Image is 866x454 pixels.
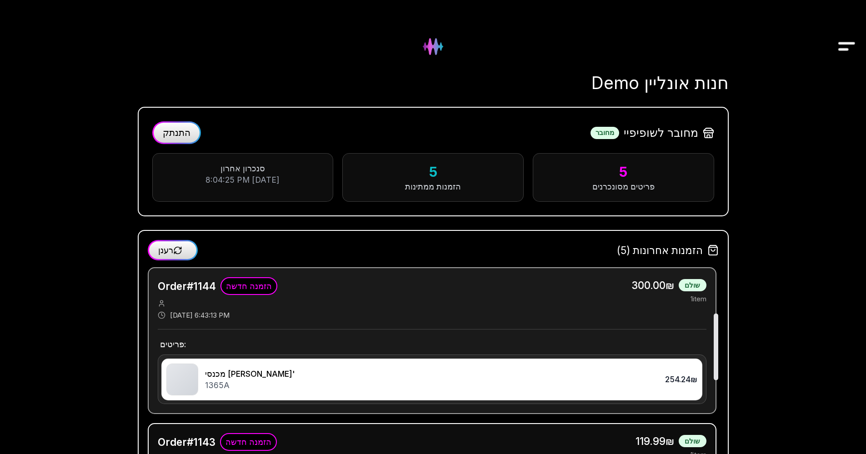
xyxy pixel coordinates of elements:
span: 119.99₪ [636,433,674,449]
button: Drawer [836,22,857,42]
div: 1 item [631,294,706,304]
button: רענן [148,240,198,260]
div: סנכרון אחרון [162,163,324,174]
div: שולם [679,435,706,447]
h4: פריטים : [160,339,706,350]
span: הזמנה חדשה [225,436,271,448]
div: הזמנות ממתינות [352,181,514,192]
div: [DATE] 8:04:25 PM [162,174,324,185]
div: 1365A [205,379,654,391]
span: מחובר לשופיפיי [624,125,698,141]
div: 5 [542,163,705,181]
span: התנתק [163,127,190,138]
h3: Order # 1144 [158,278,216,294]
div: 254.24₪ [665,374,697,385]
img: Hydee Logo [415,29,451,64]
div: מכנסי [PERSON_NAME]' [205,368,654,379]
span: הזמנות אחרונות (5) [617,242,703,258]
span: הזמנה חדשה [226,280,272,292]
div: פריטים מסונכרנים [542,181,705,192]
span: חנות אונליין Demo [591,73,729,93]
span: רענן [158,244,173,256]
div: שולם [679,279,706,291]
div: מחובר [591,127,619,139]
img: Drawer [836,29,857,64]
span: [DATE] 6:43:13 PM [170,311,230,320]
h3: Order # 1143 [158,434,215,450]
div: 5 [352,163,514,181]
span: 300.00₪ [631,277,674,293]
button: התנתק [152,121,201,144]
